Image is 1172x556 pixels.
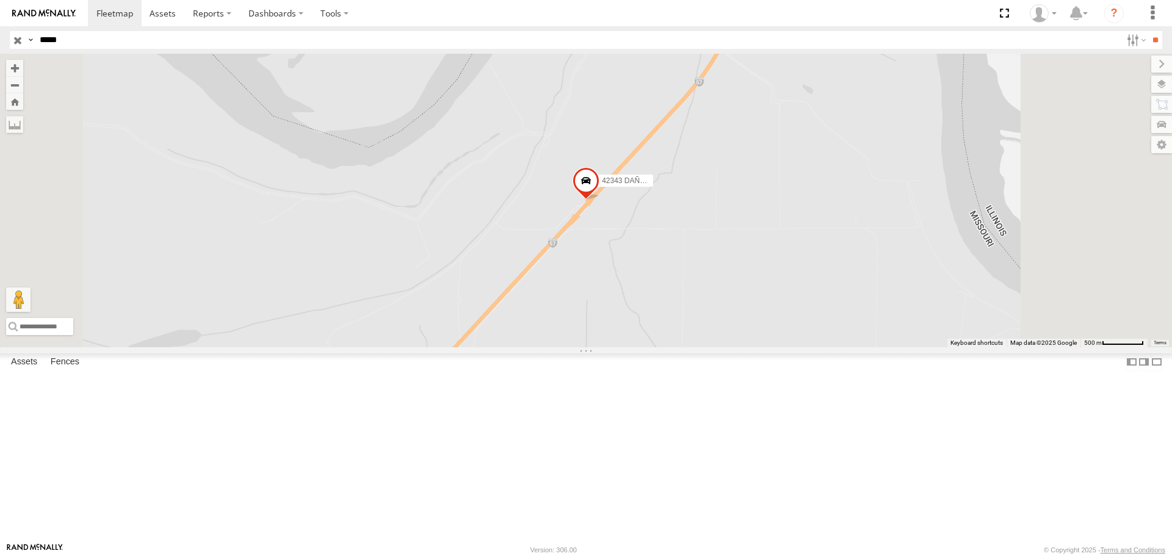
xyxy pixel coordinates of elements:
[12,9,76,18] img: rand-logo.svg
[1151,136,1172,153] label: Map Settings
[6,287,31,312] button: Drag Pegman onto the map to open Street View
[26,31,35,49] label: Search Query
[5,354,43,371] label: Assets
[1154,340,1167,345] a: Terms (opens in new tab)
[1138,353,1150,371] label: Dock Summary Table to the Right
[602,177,656,186] span: 42343 DAÑADO
[1025,4,1061,23] div: Caseta Laredo TX
[45,354,85,371] label: Fences
[1080,339,1148,347] button: Map Scale: 500 m per 65 pixels
[6,116,23,133] label: Measure
[1122,31,1148,49] label: Search Filter Options
[6,76,23,93] button: Zoom out
[1044,546,1165,554] div: © Copyright 2025 -
[1151,353,1163,371] label: Hide Summary Table
[530,546,577,554] div: Version: 306.00
[6,60,23,76] button: Zoom in
[1101,546,1165,554] a: Terms and Conditions
[1126,353,1138,371] label: Dock Summary Table to the Left
[7,544,63,556] a: Visit our Website
[6,93,23,110] button: Zoom Home
[1010,339,1077,346] span: Map data ©2025 Google
[950,339,1003,347] button: Keyboard shortcuts
[1084,339,1102,346] span: 500 m
[1104,4,1124,23] i: ?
